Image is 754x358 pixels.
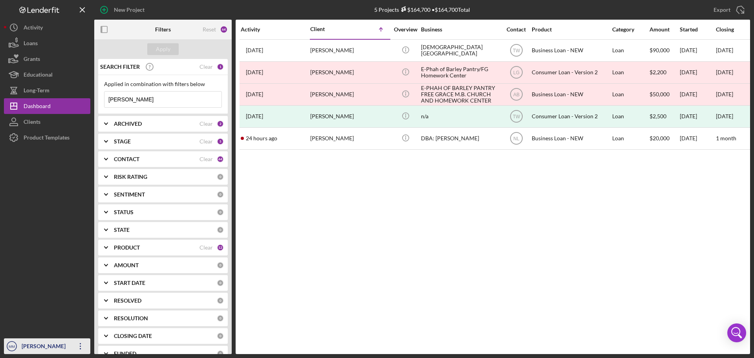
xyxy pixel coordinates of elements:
button: Loans [4,35,90,51]
b: CONTACT [114,156,139,162]
time: [DATE] [716,91,733,97]
b: AMOUNT [114,262,139,268]
time: 2025-09-21 20:36 [246,135,277,141]
div: [PERSON_NAME] [310,128,389,149]
div: Clear [199,121,213,127]
div: Open Intercom Messenger [727,323,746,342]
div: Clear [199,156,213,162]
div: E-PHAH OF BARLEY PANTRY FREE GRACE M.B. CHURCH AND HOMEWORK CENTER [421,84,500,105]
div: [DATE] [716,113,733,119]
div: 12 [217,244,224,251]
div: Loan [612,128,649,149]
b: Filters [155,26,171,33]
time: 2024-02-27 22:04 [246,69,263,75]
div: Clear [199,244,213,251]
div: Applied in combination with filters below [104,81,222,87]
time: 1 month [716,135,736,141]
div: [DATE] [680,84,715,105]
div: [DEMOGRAPHIC_DATA][GEOGRAPHIC_DATA] [421,40,500,61]
div: Overview [391,26,420,33]
div: [PERSON_NAME] [20,338,71,356]
div: Product Templates [24,130,70,147]
div: E-Phah of Barley Pantry/FG Homework Center [421,62,500,83]
div: Client [310,26,350,32]
div: Export [714,2,730,18]
div: $164,700 [399,6,430,13]
b: FUNDED [114,351,136,357]
div: 0 [217,297,224,304]
time: 2024-10-08 19:24 [246,47,263,53]
div: [PERSON_NAME] [310,84,389,105]
a: Product Templates [4,130,90,145]
text: TW [512,114,520,119]
div: Loans [24,35,38,53]
div: Consumer Loan - Version 2 [532,106,610,127]
time: [DATE] [716,69,733,75]
div: 0 [217,226,224,233]
div: Business Loan - NEW [532,128,610,149]
div: $50,000 [650,84,679,105]
div: [DATE] [680,128,715,149]
b: RISK RATING [114,174,147,180]
b: RESOLUTION [114,315,148,321]
div: Loan [612,62,649,83]
div: [PERSON_NAME] [310,62,389,83]
div: Loan [612,40,649,61]
div: Educational [24,67,53,84]
a: Activity [4,20,90,35]
div: 0 [217,279,224,286]
text: AB [513,92,519,97]
b: SENTIMENT [114,191,145,198]
div: Reset [203,26,216,33]
div: [DATE] [680,106,715,127]
div: [PERSON_NAME] [310,106,389,127]
div: 1 [217,63,224,70]
text: TW [512,48,520,53]
button: New Project [94,2,152,18]
b: START DATE [114,280,145,286]
div: $2,500 [650,106,679,127]
b: ARCHIVED [114,121,142,127]
div: Dashboard [24,98,51,116]
span: $20,000 [650,135,670,141]
div: n/a [421,106,500,127]
div: 0 [217,209,224,216]
div: Grants [24,51,40,69]
div: Contact [501,26,531,33]
button: Long-Term [4,83,90,98]
div: Category [612,26,649,33]
b: STAGE [114,138,131,145]
div: Activity [241,26,309,33]
div: Business [421,26,500,33]
button: Export [706,2,750,18]
div: Loan [612,106,649,127]
div: Started [680,26,715,33]
button: MM[PERSON_NAME] [4,338,90,354]
b: RESOLVED [114,297,141,304]
div: 2 [217,120,224,127]
div: $2,200 [650,62,679,83]
div: Amount [650,26,679,33]
div: 44 [217,156,224,163]
button: Apply [147,43,179,55]
div: 0 [217,262,224,269]
div: 0 [217,173,224,180]
div: [PERSON_NAME] [310,40,389,61]
div: Product [532,26,610,33]
div: 64 [220,26,228,33]
div: [DATE] [680,40,715,61]
b: CLOSING DATE [114,333,152,339]
div: Business Loan - NEW [532,40,610,61]
div: Clear [199,138,213,145]
div: New Project [114,2,145,18]
time: [DATE] [716,47,733,53]
text: LG [513,70,519,75]
div: 0 [217,191,224,198]
button: Clients [4,114,90,130]
div: DBA: [PERSON_NAME] [421,128,500,149]
div: Business Loan - NEW [532,84,610,105]
div: Clear [199,64,213,70]
button: Grants [4,51,90,67]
